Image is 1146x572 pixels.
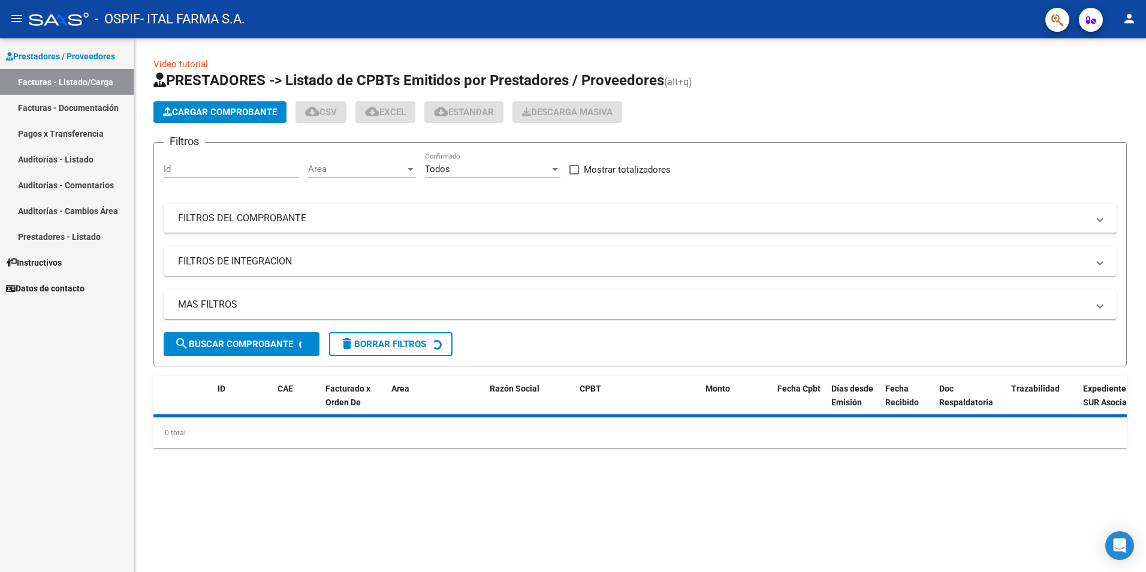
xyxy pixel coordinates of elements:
datatable-header-cell: Area [387,376,468,429]
mat-icon: delete [340,336,354,351]
div: Open Intercom Messenger [1105,531,1134,560]
mat-icon: cloud_download [365,104,379,119]
span: CSV [305,107,337,118]
datatable-header-cell: CPBT [575,376,701,429]
span: CPBT [580,384,601,393]
span: Instructivos [6,256,62,269]
mat-expansion-panel-header: FILTROS DEL COMPROBANTE [164,204,1117,233]
span: Trazabilidad [1011,384,1060,393]
span: PRESTADORES -> Listado de CPBTs Emitidos por Prestadores / Proveedores [153,72,664,89]
span: Descarga Masiva [522,107,613,118]
button: Descarga Masiva [512,101,622,123]
datatable-header-cell: Facturado x Orden De [321,376,387,429]
button: Estandar [424,101,503,123]
button: Borrar Filtros [329,332,453,356]
span: CAE [278,384,293,393]
span: Expediente SUR Asociado [1083,384,1136,407]
span: Todos [425,164,450,174]
mat-icon: person [1122,11,1136,26]
h3: Filtros [164,133,205,150]
mat-panel-title: MAS FILTROS [178,298,1088,311]
mat-expansion-panel-header: MAS FILTROS [164,290,1117,319]
span: Datos de contacto [6,282,85,295]
span: Facturado x Orden De [325,384,370,407]
datatable-header-cell: Monto [701,376,773,429]
mat-expansion-panel-header: FILTROS DE INTEGRACION [164,247,1117,276]
span: Buscar Comprobante [174,339,293,350]
span: Prestadores / Proveedores [6,50,115,63]
span: ID [218,384,225,393]
datatable-header-cell: ID [213,376,273,429]
mat-icon: cloud_download [305,104,319,119]
datatable-header-cell: Fecha Recibido [880,376,934,429]
datatable-header-cell: Expediente SUR Asociado [1078,376,1144,429]
datatable-header-cell: Fecha Cpbt [773,376,827,429]
span: Borrar Filtros [340,339,426,350]
span: - OSPIF [95,6,140,32]
mat-panel-title: FILTROS DEL COMPROBANTE [178,212,1088,225]
div: 0 total [153,418,1127,448]
span: Razón Social [490,384,539,393]
datatable-header-cell: Días desde Emisión [827,376,880,429]
mat-panel-title: FILTROS DE INTEGRACION [178,255,1088,268]
app-download-masive: Descarga masiva de comprobantes (adjuntos) [512,101,622,123]
span: Area [308,164,405,174]
mat-icon: menu [10,11,24,26]
datatable-header-cell: CAE [273,376,321,429]
span: Estandar [434,107,494,118]
span: Area [391,384,409,393]
span: EXCEL [365,107,406,118]
span: Cargar Comprobante [163,107,277,118]
span: Monto [705,384,730,393]
datatable-header-cell: Trazabilidad [1006,376,1078,429]
span: Fecha Recibido [885,384,919,407]
span: - ITAL FARMA S.A. [140,6,245,32]
button: Cargar Comprobante [153,101,286,123]
span: Días desde Emisión [831,384,873,407]
datatable-header-cell: Doc Respaldatoria [934,376,1006,429]
span: Fecha Cpbt [777,384,821,393]
a: Video tutorial [153,59,208,70]
span: (alt+q) [664,76,692,88]
button: Buscar Comprobante [164,332,319,356]
mat-icon: cloud_download [434,104,448,119]
button: EXCEL [355,101,415,123]
datatable-header-cell: Razón Social [485,376,575,429]
span: Doc Respaldatoria [939,384,993,407]
button: CSV [295,101,346,123]
mat-icon: search [174,336,189,351]
span: Mostrar totalizadores [584,162,671,177]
